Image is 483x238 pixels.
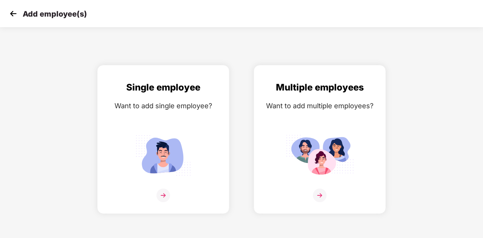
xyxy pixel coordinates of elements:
[129,132,197,179] img: svg+xml;base64,PHN2ZyB4bWxucz0iaHR0cDovL3d3dy53My5vcmcvMjAwMC9zdmciIGlkPSJTaW5nbGVfZW1wbG95ZWUiIH...
[8,8,19,19] img: svg+xml;base64,PHN2ZyB4bWxucz0iaHR0cDovL3d3dy53My5vcmcvMjAwMC9zdmciIHdpZHRoPSIzMCIgaGVpZ2h0PSIzMC...
[105,100,221,111] div: Want to add single employee?
[313,189,327,202] img: svg+xml;base64,PHN2ZyB4bWxucz0iaHR0cDovL3d3dy53My5vcmcvMjAwMC9zdmciIHdpZHRoPSIzNiIgaGVpZ2h0PSIzNi...
[262,80,378,95] div: Multiple employees
[105,80,221,95] div: Single employee
[286,132,354,179] img: svg+xml;base64,PHN2ZyB4bWxucz0iaHR0cDovL3d3dy53My5vcmcvMjAwMC9zdmciIGlkPSJNdWx0aXBsZV9lbXBsb3llZS...
[262,100,378,111] div: Want to add multiple employees?
[23,9,87,18] p: Add employee(s)
[156,189,170,202] img: svg+xml;base64,PHN2ZyB4bWxucz0iaHR0cDovL3d3dy53My5vcmcvMjAwMC9zdmciIHdpZHRoPSIzNiIgaGVpZ2h0PSIzNi...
